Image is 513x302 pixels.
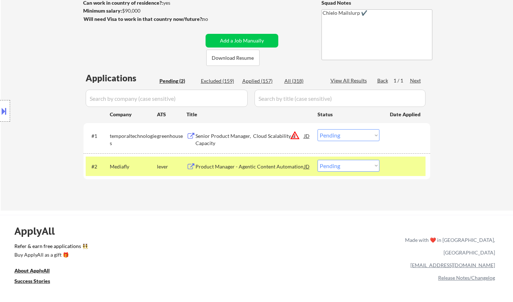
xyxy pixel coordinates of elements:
[410,77,422,84] div: Next
[14,267,60,276] a: About ApplyAll
[14,267,50,274] u: About ApplyAll
[303,129,311,142] div: JD
[206,50,260,66] button: Download Resume
[157,163,186,170] div: lever
[83,7,203,14] div: $90,000
[377,77,389,84] div: Back
[201,77,237,85] div: Excluded (159)
[438,275,495,281] a: Release Notes/Changelog
[402,234,495,259] div: Made with ❤️ in [GEOGRAPHIC_DATA], [GEOGRAPHIC_DATA]
[410,262,495,268] a: [EMAIL_ADDRESS][DOMAIN_NAME]
[14,278,60,287] a: Success Stories
[157,111,186,118] div: ATS
[110,163,157,170] div: Mediafly
[390,111,422,118] div: Date Applied
[83,8,122,14] strong: Minimum salary:
[290,130,300,140] button: warning_amber
[110,111,157,118] div: Company
[14,251,86,260] a: Buy ApplyAll as a gift 🎁
[255,90,426,107] input: Search by title (case sensitive)
[14,252,86,257] div: Buy ApplyAll as a gift 🎁
[86,90,248,107] input: Search by company (case sensitive)
[393,77,410,84] div: 1 / 1
[14,244,255,251] a: Refer & earn free applications 👯‍♀️
[195,163,304,170] div: Product Manager - Agentic Content Automation
[14,278,50,284] u: Success Stories
[159,77,195,85] div: Pending (2)
[202,15,223,23] div: no
[303,160,311,173] div: JD
[330,77,369,84] div: View All Results
[242,77,278,85] div: Applied (157)
[186,111,311,118] div: Title
[84,16,203,22] strong: Will need Visa to work in that country now/future?:
[318,108,379,121] div: Status
[206,34,278,48] button: Add a Job Manually
[14,225,63,237] div: ApplyAll
[284,77,320,85] div: All (318)
[157,132,186,140] div: greenhouse
[195,132,304,147] div: Senior Product Manager, Cloud Scalability & Capacity
[110,132,157,147] div: temporaltechnologies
